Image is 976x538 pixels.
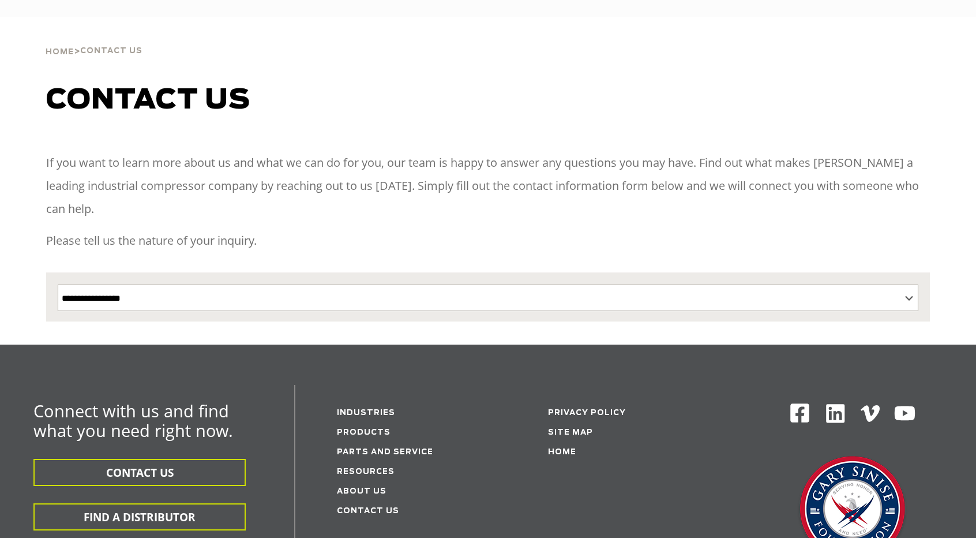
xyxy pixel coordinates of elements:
[46,229,930,252] p: Please tell us the nature of your inquiry.
[861,405,880,422] img: Vimeo
[824,402,847,425] img: Linkedin
[337,488,386,495] a: About Us
[46,48,74,56] span: Home
[46,17,142,61] div: >
[46,151,930,221] p: If you want to learn more about us and what we can do for you, our team is happy to answer any qu...
[337,507,399,515] a: Contact Us
[33,399,233,442] span: Connect with us and find what you need right now.
[33,503,246,530] button: FIND A DISTRIBUTOR
[337,429,391,436] a: Products
[548,409,626,417] a: Privacy Policy
[33,459,246,486] button: CONTACT US
[80,47,142,55] span: Contact Us
[548,429,593,436] a: Site Map
[46,87,250,114] span: Contact us
[337,409,395,417] a: Industries
[46,46,74,57] a: Home
[337,468,395,476] a: Resources
[337,449,433,456] a: Parts and service
[548,449,576,456] a: Home
[894,402,916,425] img: Youtube
[789,402,810,424] img: Facebook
